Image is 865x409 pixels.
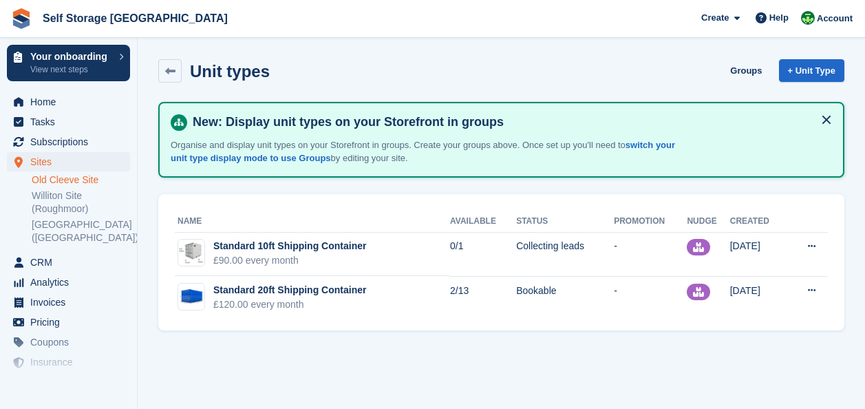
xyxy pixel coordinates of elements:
img: container_img_1.PNG [178,289,204,305]
span: CRM [30,253,113,272]
a: Old Cleeve Site [32,174,130,187]
span: Settings [30,373,113,392]
p: View next steps [30,63,112,76]
th: Promotion [614,211,687,233]
div: Standard 10ft Shipping Container [213,239,366,253]
th: Name [175,211,450,233]
th: Status [516,211,614,233]
a: [GEOGRAPHIC_DATA] ([GEOGRAPHIC_DATA]) [32,218,130,244]
td: 2/13 [450,276,516,319]
a: menu [7,253,130,272]
a: menu [7,152,130,171]
span: Sites [30,152,113,171]
th: Created [730,211,787,233]
span: Create [701,11,729,25]
td: Bookable [516,276,614,319]
td: Collecting leads [516,232,614,276]
a: Williton Site (Roughmoor) [32,189,130,216]
a: menu [7,373,130,392]
img: stora-icon-8386f47178a22dfd0bd8f6a31ec36ba5ce8667c1dd55bd0f319d3a0aa187defe.svg [11,8,32,29]
div: Standard 20ft Shipping Container [213,283,366,297]
div: £120.00 every month [213,297,366,312]
td: 0/1 [450,232,516,276]
span: Home [30,92,113,112]
a: menu [7,313,130,332]
span: Help [769,11,789,25]
td: [DATE] [730,232,787,276]
img: OIP%20(1).png [178,242,204,264]
td: [DATE] [730,276,787,319]
h4: New: Display unit types on your Storefront in groups [187,114,832,130]
a: Self Storage [GEOGRAPHIC_DATA] [37,7,233,30]
a: menu [7,333,130,352]
h2: Unit types [190,62,270,81]
span: Insurance [30,353,113,372]
span: Coupons [30,333,113,352]
a: Groups [725,59,767,82]
th: Nudge [687,211,729,233]
span: Subscriptions [30,132,113,151]
a: menu [7,293,130,312]
a: menu [7,132,130,151]
span: Invoices [30,293,113,312]
p: Your onboarding [30,52,112,61]
a: menu [7,353,130,372]
span: Pricing [30,313,113,332]
td: - [614,232,687,276]
a: menu [7,112,130,132]
a: menu [7,273,130,292]
a: menu [7,92,130,112]
span: Account [817,12,853,25]
p: Organise and display unit types on your Storefront in groups. Create your groups above. Once set ... [171,138,687,165]
span: Analytics [30,273,113,292]
div: £90.00 every month [213,253,366,268]
a: Your onboarding View next steps [7,45,130,81]
a: + Unit Type [779,59,844,82]
span: Tasks [30,112,113,132]
td: - [614,276,687,319]
th: Available [450,211,516,233]
img: Mackenzie Wells [801,11,815,25]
